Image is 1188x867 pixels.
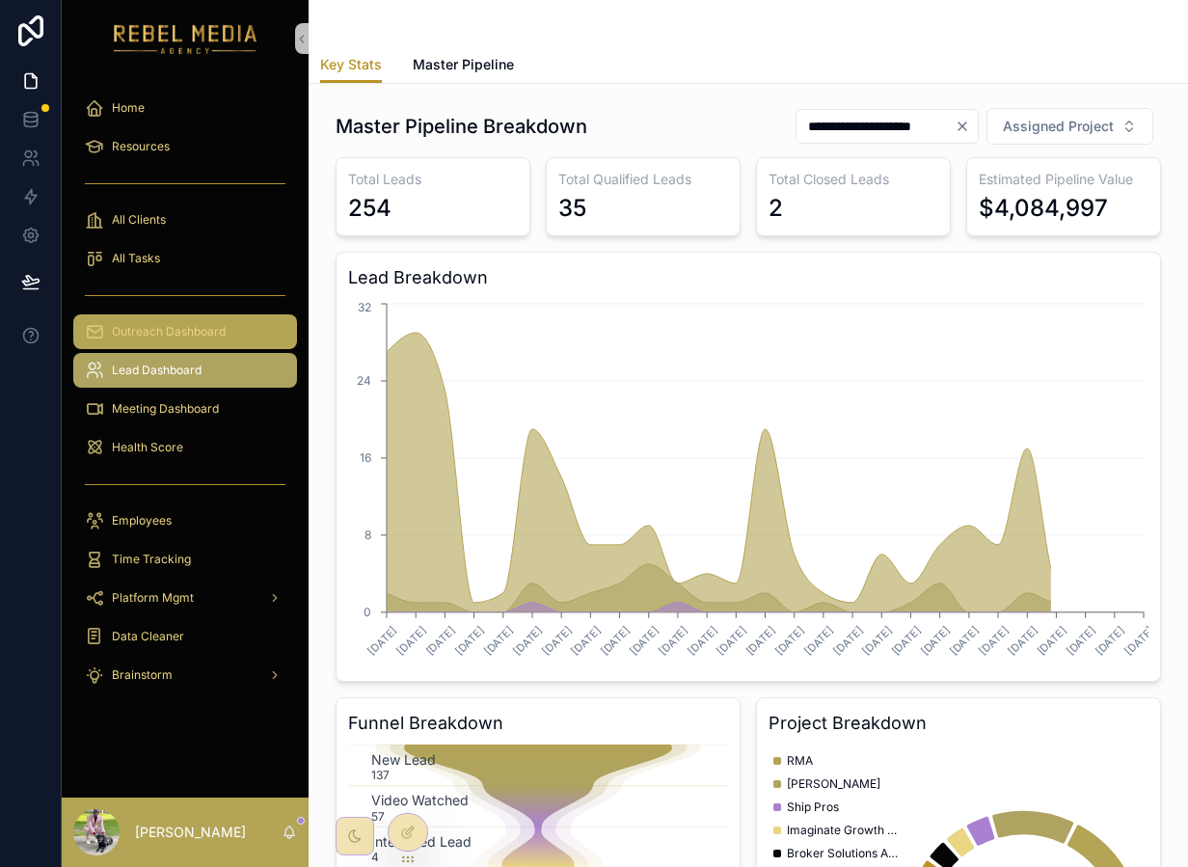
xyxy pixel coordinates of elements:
div: chart [348,299,1148,669]
text: [DATE] [1093,623,1127,658]
text: [DATE] [860,623,895,658]
span: Outreach Dashboard [112,324,226,339]
text: [DATE] [685,623,719,658]
text: [DATE] [772,623,807,658]
img: App logo [114,23,257,54]
span: Broker Solutions Academy [787,846,903,861]
span: Ship Pros [787,799,839,815]
text: [DATE] [1006,623,1040,658]
h3: Estimated Pipeline Value [979,170,1148,189]
h3: Total Leads [348,170,518,189]
div: $4,084,997 [979,193,1108,224]
text: [DATE] [394,623,429,658]
text: [DATE] [801,623,836,658]
a: Outreach Dashboard [73,314,297,349]
tspan: 8 [364,528,371,542]
div: 2 [769,193,783,224]
a: All Clients [73,203,297,237]
span: Home [112,100,145,116]
a: Lead Dashboard [73,353,297,388]
text: [DATE] [1035,623,1069,658]
text: [DATE] [918,623,953,658]
text: [DATE] [627,623,661,658]
h3: Project Breakdown [769,710,1148,737]
a: Key Stats [320,47,382,84]
span: Meeting Dashboard [112,401,219,417]
text: [DATE] [423,623,458,658]
a: Time Tracking [73,542,297,577]
tspan: 24 [357,373,371,388]
text: [DATE] [947,623,982,658]
span: Employees [112,513,172,528]
text: [DATE] [598,623,633,658]
a: Employees [73,503,297,538]
span: Brainstorm [112,667,173,683]
span: Data Cleaner [112,629,184,644]
div: 254 [348,193,391,224]
text: [DATE] [540,623,575,658]
a: Home [73,91,297,125]
span: Resources [112,139,170,154]
div: scrollable content [62,77,309,718]
text: [DATE] [889,623,924,658]
text: [DATE] [364,623,399,658]
tspan: 32 [358,300,371,314]
text: [DATE] [510,623,545,658]
span: Platform Mgmt [112,590,194,606]
span: Time Tracking [112,552,191,567]
span: All Tasks [112,251,160,266]
span: [PERSON_NAME] [787,776,880,792]
text: 4 [371,850,379,864]
text: [DATE] [452,623,487,658]
h3: Total Qualified Leads [558,170,728,189]
h3: Funnel Breakdown [348,710,728,737]
text: [DATE] [1064,623,1098,658]
a: Meeting Dashboard [73,392,297,426]
p: [PERSON_NAME] [135,823,246,842]
text: [DATE] [715,623,749,658]
text: 57 [371,809,385,824]
h3: Lead Breakdown [348,264,1148,291]
a: Data Cleaner [73,619,297,654]
text: Video Watched [371,792,469,808]
a: Platform Mgmt [73,581,297,615]
span: Assigned Project [1003,117,1114,136]
text: [DATE] [481,623,516,658]
span: Lead Dashboard [112,363,202,378]
button: Select Button [986,108,1153,145]
span: All Clients [112,212,166,228]
text: New Lead [371,751,436,768]
span: Health Score [112,440,183,455]
a: All Tasks [73,241,297,276]
text: [DATE] [1121,623,1156,658]
a: Master Pipeline [413,47,514,86]
tspan: 0 [364,605,371,619]
text: [DATE] [569,623,604,658]
h1: Master Pipeline Breakdown [336,113,587,140]
text: [DATE] [976,623,1011,658]
div: 35 [558,193,586,224]
a: Brainstorm [73,658,297,692]
a: Resources [73,129,297,164]
text: 137 [371,768,390,782]
span: Key Stats [320,55,382,74]
tspan: 16 [360,450,371,465]
span: RMA [787,753,813,769]
text: [DATE] [743,623,778,658]
span: Imaginate Growth Agency [787,823,903,838]
h3: Total Closed Leads [769,170,938,189]
text: [DATE] [830,623,865,658]
a: Health Score [73,430,297,465]
span: Master Pipeline [413,55,514,74]
button: Clear [955,119,978,134]
text: [DATE] [656,623,690,658]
